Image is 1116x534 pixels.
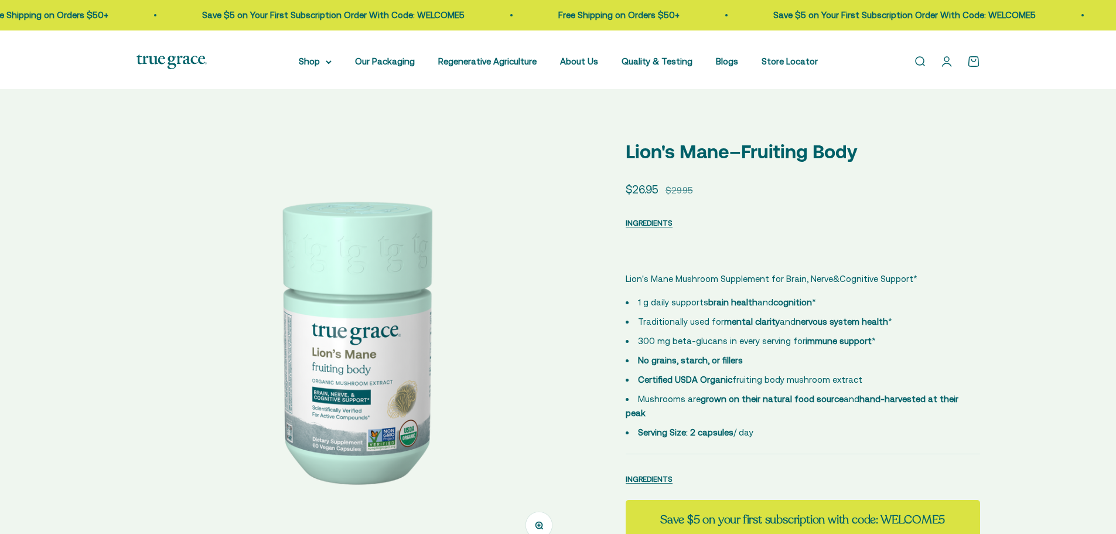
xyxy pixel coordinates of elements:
[796,317,888,326] strong: nervous system health
[638,355,743,365] strong: No grains, starch, or fillers
[762,56,818,66] a: Store Locator
[833,272,839,286] span: &
[638,336,876,346] span: 300 mg beta-glucans in every serving for *
[626,274,833,284] span: Lion's Mane Mushroom Supplement for Brain, Nerve
[355,56,415,66] a: Our Packaging
[638,375,732,385] strong: Certified USDA Organic
[626,394,958,418] span: Mushrooms are and
[140,8,402,22] p: Save $5 on Your First Subscription Order With Code: WELCOME5
[438,56,537,66] a: Regenerative Agriculture
[299,55,332,69] summary: Shop
[839,272,913,286] span: Cognitive Support
[638,317,892,326] span: Traditionally used for and *
[626,216,673,230] button: INGREDIENTS
[626,426,980,440] li: / day
[496,10,617,20] a: Free Shipping on Orders $50+
[638,297,816,307] span: 1 g daily supports and *
[660,512,945,528] strong: Save $5 on your first subscription with code: WELCOME5
[626,137,980,166] p: Lion's Mane–Fruiting Body
[560,56,598,66] a: About Us
[773,297,812,307] strong: cognition
[626,181,658,198] sale-price: $26.95
[716,56,738,66] a: Blogs
[665,183,693,198] compare-at-price: $29.95
[622,56,692,66] a: Quality & Testing
[724,317,780,326] strong: mental clarity
[626,472,673,486] button: INGREDIENTS
[708,297,757,307] strong: brain health
[806,336,872,346] strong: immune support
[626,373,980,387] li: fruiting body mushroom extract
[638,427,733,437] strong: Serving Size: 2 capsules
[711,8,974,22] p: Save $5 on Your First Subscription Order With Code: WELCOME5
[626,475,673,484] span: INGREDIENTS
[701,394,844,404] strong: grown on their natural food source
[626,219,673,227] span: INGREDIENTS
